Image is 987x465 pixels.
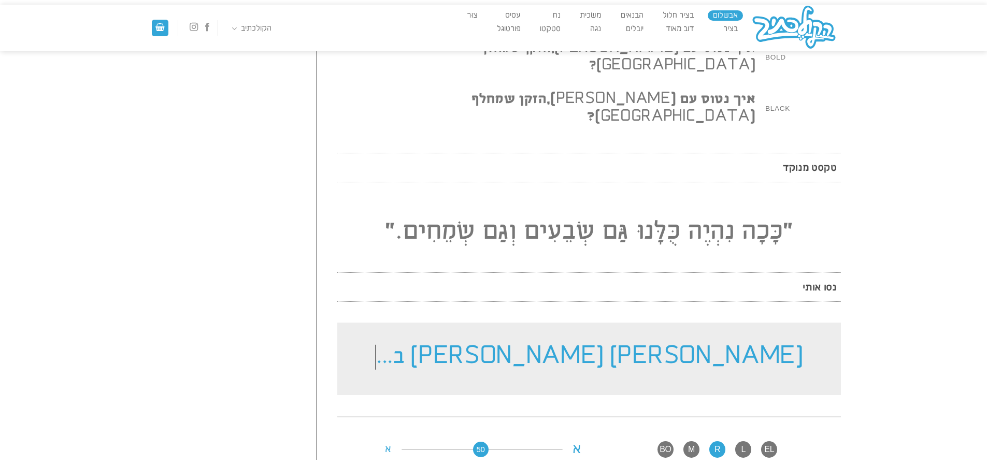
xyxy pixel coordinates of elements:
h2: [PERSON_NAME] [PERSON_NAME] ב... [337,323,841,395]
a: אבשלום [708,10,742,21]
span: Regular [709,441,725,458]
span: Extra Light [761,441,777,458]
a: נח [548,10,566,21]
div: 50 [473,442,489,457]
h2: ״כָּכָה נִהְיֶה כֻּלָּנוּ גַּם שְׂבֵעִים וְגַם שְׂמֵחִים.״ [332,203,846,260]
span: Light [735,441,751,458]
p: טקסט מנוקד [337,153,841,182]
p: נסו אותי [337,272,841,301]
a: נגה [585,24,606,34]
a: יובלים [621,24,648,34]
h2: איך נטוס עם [PERSON_NAME], הזקן שמחלף [GEOGRAPHIC_DATA]? [337,91,755,125]
a: צוּר [462,10,482,21]
h6: Black [765,97,841,112]
span: א [385,443,391,455]
span: Medium [683,441,699,458]
a: דוב מאוד [661,24,698,34]
span: Bold [657,441,674,458]
h6: Bold [765,46,841,61]
a: סטקטו [535,24,566,34]
span: א [573,441,581,457]
a: בציר חלול [657,10,698,21]
a: מעבר לסל הקניות [152,20,168,37]
a: פורטוגל [492,24,525,34]
a: עקבו אחרינו באינסטגרם [189,22,197,33]
a: הקולכתיב [227,23,277,34]
a: הבנאים [616,10,648,21]
h2: איך נטוס עם [PERSON_NAME], הזקן שמחלף [GEOGRAPHIC_DATA]? [337,39,755,74]
img: הקולכתיב [751,5,837,51]
a: בציר [718,24,742,34]
a: עקבו אחרינו בפייסבוק [203,22,211,33]
a: משׂכית [575,10,606,21]
a: עסיס [500,10,525,21]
